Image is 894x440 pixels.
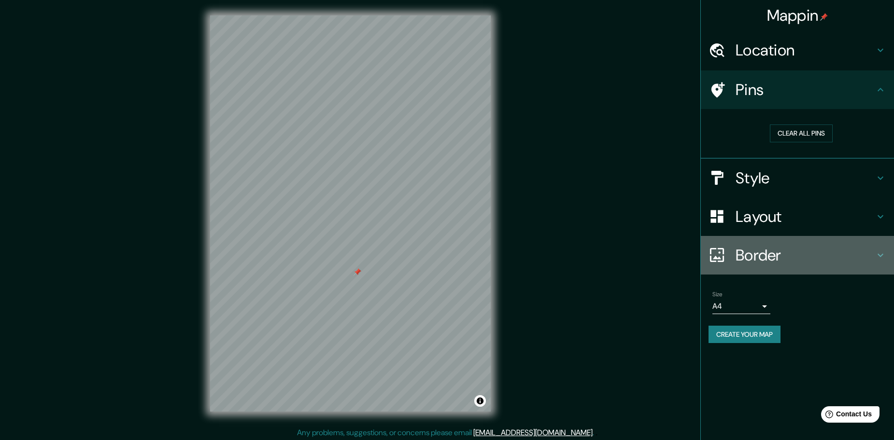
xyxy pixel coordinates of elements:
button: Clear all pins [770,124,833,142]
div: A4 [712,299,770,314]
h4: Pins [736,80,875,99]
div: Style [701,159,894,197]
div: Pins [701,70,894,109]
h4: Location [736,41,875,60]
a: [EMAIL_ADDRESS][DOMAIN_NAME] [473,427,593,438]
div: . [594,427,596,439]
h4: Border [736,246,875,265]
p: Any problems, suggestions, or concerns please email . [297,427,594,439]
canvas: Map [210,15,491,412]
iframe: Help widget launcher [808,402,883,429]
h4: Mappin [767,6,828,25]
div: Location [701,31,894,69]
div: . [596,427,597,439]
label: Size [712,290,723,298]
button: Create your map [709,326,780,344]
img: pin-icon.png [820,13,828,21]
button: Toggle attribution [474,395,486,407]
div: Layout [701,197,894,236]
div: Border [701,236,894,275]
h4: Style [736,168,875,188]
h4: Layout [736,207,875,226]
